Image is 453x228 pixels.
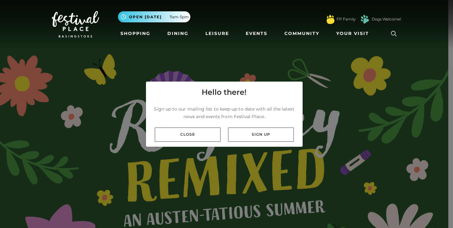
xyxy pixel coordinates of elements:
a: Shopping [118,28,153,39]
a: Community [282,28,322,39]
h4: Hello there! [202,87,247,98]
a: FP Family [337,16,355,22]
a: Leisure [203,28,232,39]
a: Dogs Welcome! [372,16,401,22]
a: Events [243,28,270,39]
img: Festival Place Logo [52,11,99,37]
span: 11am-5pm [170,14,189,20]
a: Close [155,128,221,142]
a: Your Visit [334,28,375,39]
a: Dining [165,28,191,39]
p: Sign up to our mailing list to keep up to date with all the latest news and events from Festival ... [151,105,298,120]
button: Open [DATE] 11am-5pm [118,11,190,22]
span: Open [DATE] [129,14,162,20]
span: Your Visit [336,30,369,37]
a: Sign up [228,128,294,142]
